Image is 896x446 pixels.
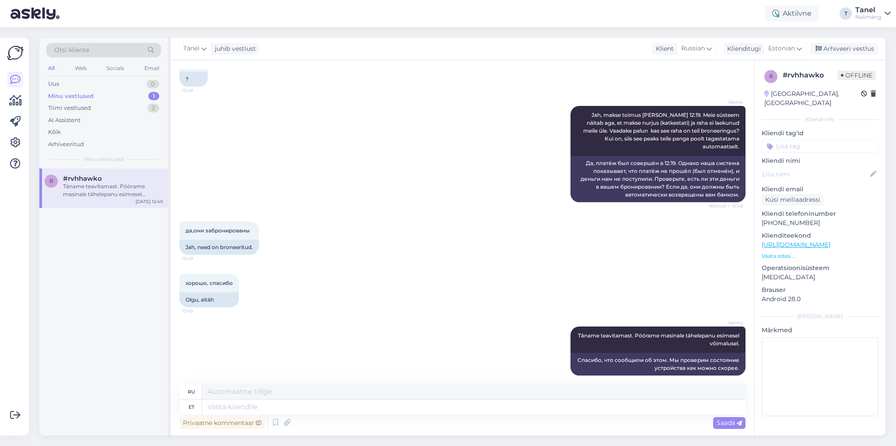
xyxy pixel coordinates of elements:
[183,44,199,53] span: Tanel
[188,384,195,399] div: ru
[63,183,163,198] div: Täname teavitamast. Pöörame masinale tähelepanu esimesel võimalusel.
[143,63,161,74] div: Email
[762,129,878,138] p: Kliendi tag'id
[762,231,878,240] p: Klienditeekond
[717,419,742,427] span: Saada
[84,155,123,163] span: Minu vestlused
[710,376,743,383] span: 12:49
[105,63,126,74] div: Socials
[762,273,878,282] p: [MEDICAL_DATA]
[762,313,878,320] div: [PERSON_NAME]
[768,44,795,53] span: Estonian
[48,80,59,88] div: Uus
[147,104,159,112] div: 2
[855,7,891,21] a: TanelNalimäng
[578,332,741,347] span: Täname teavitamast. Pöörame masinale tähelepanu esimesel võimalusel.
[211,44,256,53] div: juhib vestlust
[48,140,84,149] div: Arhiveeritud
[762,252,878,260] p: Vaata edasi ...
[7,45,24,61] img: Askly Logo
[724,44,761,53] div: Klienditugi
[762,218,878,228] p: [PHONE_NUMBER]
[182,87,215,94] span: 12:48
[48,116,80,125] div: AI Assistent
[48,92,94,101] div: Minu vestlused
[783,70,837,81] div: # rvhhawko
[48,104,91,112] div: Tiimi vestlused
[762,116,878,123] div: Kliendi info
[762,326,878,335] p: Märkmed
[48,128,61,137] div: Kõik
[147,80,159,88] div: 0
[182,255,215,262] span: 12:49
[182,308,215,314] span: 12:49
[652,44,674,53] div: Klient
[710,320,743,326] span: Reimo
[46,63,56,74] div: All
[179,72,208,87] div: ?
[762,295,878,304] p: Android 28.0
[63,175,102,183] span: #rvhhawko
[681,44,705,53] span: Russian
[764,89,861,108] div: [GEOGRAPHIC_DATA], [GEOGRAPHIC_DATA]
[570,156,745,202] div: Да, платёж был совершён в 12:19. Однако наша система показывает, что платёж не прошёл (был отменё...
[185,280,233,286] span: хорошо, спасибо
[762,285,878,295] p: Brauser
[762,209,878,218] p: Kliendi telefoninumber
[148,92,159,101] div: 1
[570,353,745,376] div: Спасибо, что сообщили об этом. Мы проверим состояние устройства как можно скорее.
[189,400,194,414] div: et
[855,14,881,21] div: Nalimäng
[765,6,819,21] div: Aktiivne
[179,292,239,307] div: Olgu, aitäh
[179,240,259,255] div: Jah, need on broneeritud.
[136,198,163,205] div: [DATE] 12:49
[762,263,878,273] p: Operatsioonisüsteem
[179,417,265,429] div: Privaatne kommentaar
[769,73,773,80] span: r
[762,194,824,206] div: Küsi meiliaadressi
[762,169,868,179] input: Lisa nimi
[710,99,743,105] span: Reimo
[840,7,852,20] div: T
[762,156,878,165] p: Kliendi nimi
[73,63,88,74] div: Web
[54,46,89,55] span: Otsi kliente
[762,241,830,249] a: [URL][DOMAIN_NAME]
[709,203,743,209] span: Nähtud ✓ 12:48
[762,185,878,194] p: Kliendi email
[810,43,878,55] div: Arhiveeri vestlus
[837,70,876,80] span: Offline
[49,178,53,184] span: r
[185,227,250,234] span: да,они забронированы
[583,112,741,150] span: Jah, makse toimus [PERSON_NAME] 12:19. Meie süsteem näitab aga, et makse nurjus (katkestati) ja r...
[855,7,881,14] div: Tanel
[762,140,878,153] input: Lisa tag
